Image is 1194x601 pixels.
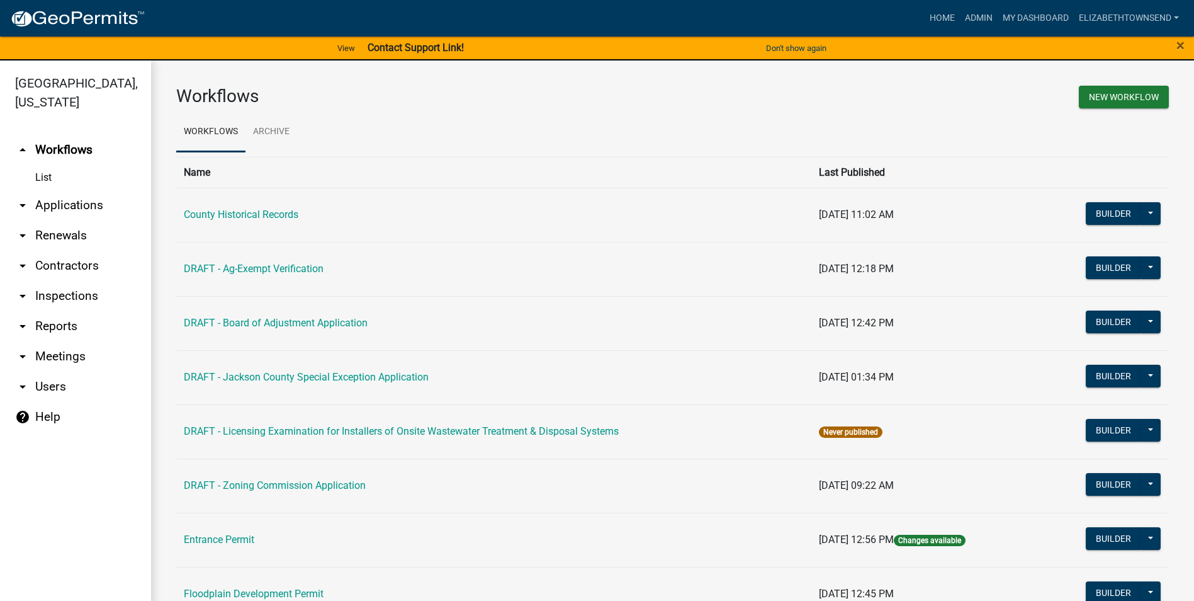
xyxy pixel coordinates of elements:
a: My Dashboard [998,6,1074,30]
i: arrow_drop_down [15,289,30,304]
i: arrow_drop_down [15,228,30,243]
span: [DATE] 12:56 PM [819,534,894,546]
button: Builder [1086,473,1141,496]
i: arrow_drop_down [15,349,30,364]
span: Changes available [894,535,966,546]
button: Builder [1086,365,1141,387]
button: Builder [1086,202,1141,225]
button: Builder [1086,256,1141,279]
a: DRAFT - Licensing Examination for Installers of Onsite Wastewater Treatment & Disposal Systems [184,425,619,437]
i: help [15,409,30,425]
strong: Contact Support Link! [368,42,464,54]
i: arrow_drop_down [15,258,30,273]
a: DRAFT - Ag-Exempt Verification [184,263,324,275]
button: Close [1176,38,1185,53]
button: Builder [1086,311,1141,333]
i: arrow_drop_up [15,142,30,157]
a: DRAFT - Zoning Commission Application [184,479,366,491]
a: County Historical Records [184,209,298,220]
span: × [1176,37,1185,54]
span: [DATE] 09:22 AM [819,479,894,491]
button: New Workflow [1079,86,1169,108]
span: [DATE] 01:34 PM [819,371,894,383]
span: [DATE] 12:42 PM [819,317,894,329]
i: arrow_drop_down [15,319,30,334]
a: View [332,38,360,59]
a: DRAFT - Board of Adjustment Application [184,317,368,329]
span: [DATE] 12:45 PM [819,588,894,600]
button: Builder [1086,419,1141,442]
a: Archive [245,112,297,152]
a: Home [925,6,960,30]
a: ElizabethTownsend [1074,6,1184,30]
span: [DATE] 12:18 PM [819,263,894,275]
th: Name [176,157,811,188]
span: [DATE] 11:02 AM [819,209,894,220]
a: Floodplain Development Permit [184,588,324,600]
i: arrow_drop_down [15,198,30,213]
a: Workflows [176,112,245,152]
button: Don't show again [761,38,831,59]
h3: Workflows [176,86,663,107]
a: Admin [960,6,998,30]
span: Never published [819,426,882,438]
i: arrow_drop_down [15,379,30,394]
a: DRAFT - Jackson County Special Exception Application [184,371,429,383]
button: Builder [1086,527,1141,550]
th: Last Published [811,157,1040,188]
a: Entrance Permit [184,534,254,546]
